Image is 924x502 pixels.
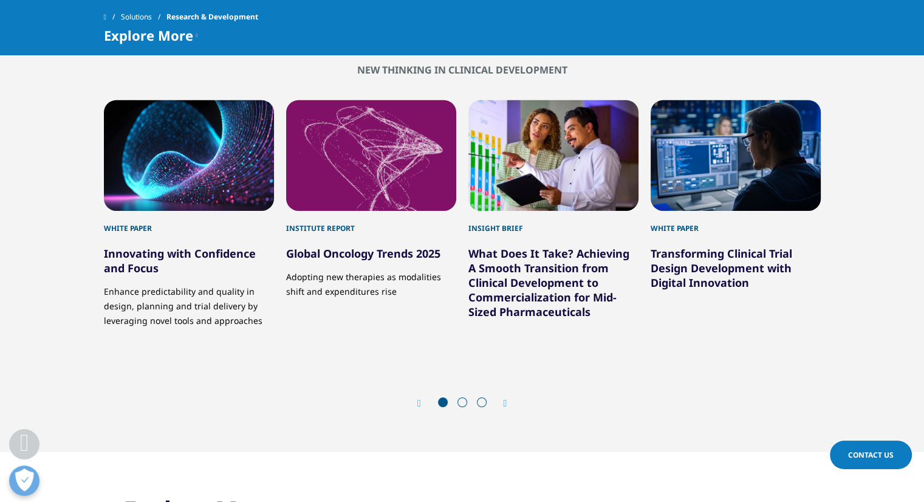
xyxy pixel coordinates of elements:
[104,275,274,328] p: Enhance predictability and quality in design, planning and trial delivery by leveraging novel too...
[651,100,821,343] div: 4 / 12
[104,211,274,234] div: White Paper
[104,246,256,275] a: Innovating with Confidence and Focus
[104,28,193,43] span: Explore More
[9,466,39,496] button: Abrir preferências
[286,211,456,234] div: Institute Report
[286,246,440,261] a: Global Oncology Trends 2025
[417,397,433,409] div: Previous slide
[166,6,258,28] span: Research & Development
[468,211,638,234] div: Insight Brief
[104,100,274,343] div: 1 / 12
[468,246,629,319] a: What Does It Take? Achieving A Smooth Transition from Clinical Development to Commercialization f...
[286,100,456,343] div: 2 / 12
[651,246,792,290] a: Transforming Clinical Trial Design Development with Digital Innovation
[468,100,638,343] div: 3 / 12
[848,450,894,460] span: Contact Us
[830,441,912,469] a: Contact Us
[121,6,166,28] a: Solutions
[651,211,821,234] div: White Paper
[491,397,507,409] div: Next slide
[104,64,821,76] h2: New thinking in clinical development
[286,261,456,299] p: Adopting new therapies as modalities shift and expenditures rise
